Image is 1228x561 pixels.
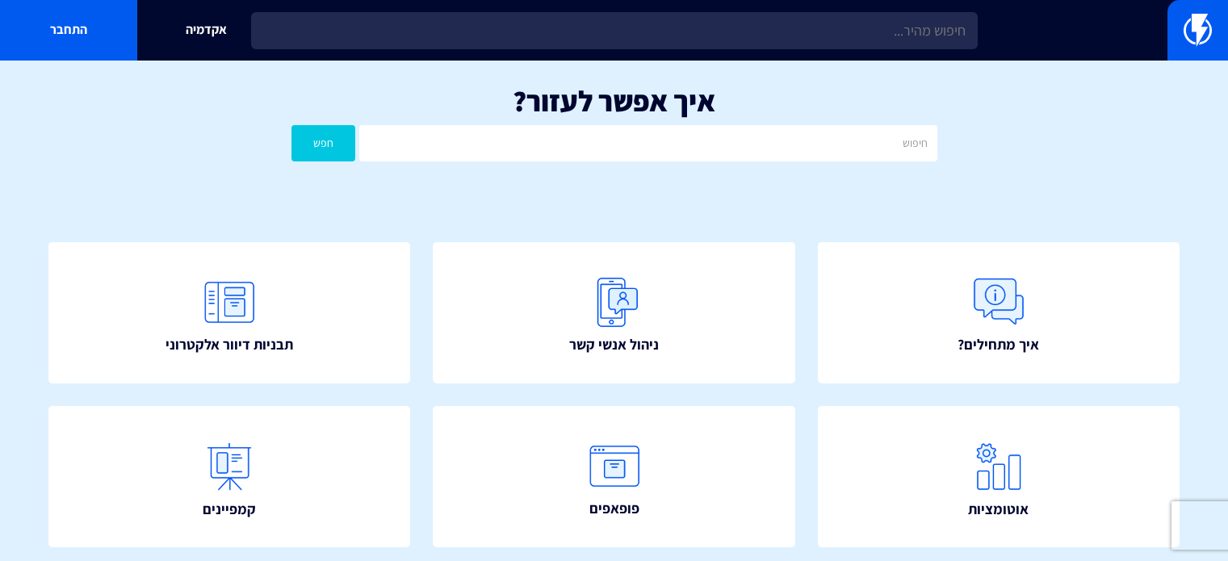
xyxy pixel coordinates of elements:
a: קמפיינים [48,406,410,547]
span: ניהול אנשי קשר [569,334,659,355]
span: פופאפים [589,498,639,519]
a: פופאפים [433,406,794,547]
span: איך מתחילים? [958,334,1039,355]
span: תבניות דיוור אלקטרוני [166,334,293,355]
a: ניהול אנשי קשר [433,242,794,383]
input: חיפוש מהיר... [251,12,978,49]
a: איך מתחילים? [818,242,1180,383]
a: תבניות דיוור אלקטרוני [48,242,410,383]
button: חפש [291,125,356,161]
span: אוטומציות [968,499,1029,520]
input: חיפוש [359,125,937,161]
a: אוטומציות [818,406,1180,547]
span: קמפיינים [203,499,256,520]
h1: איך אפשר לעזור? [24,85,1204,117]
